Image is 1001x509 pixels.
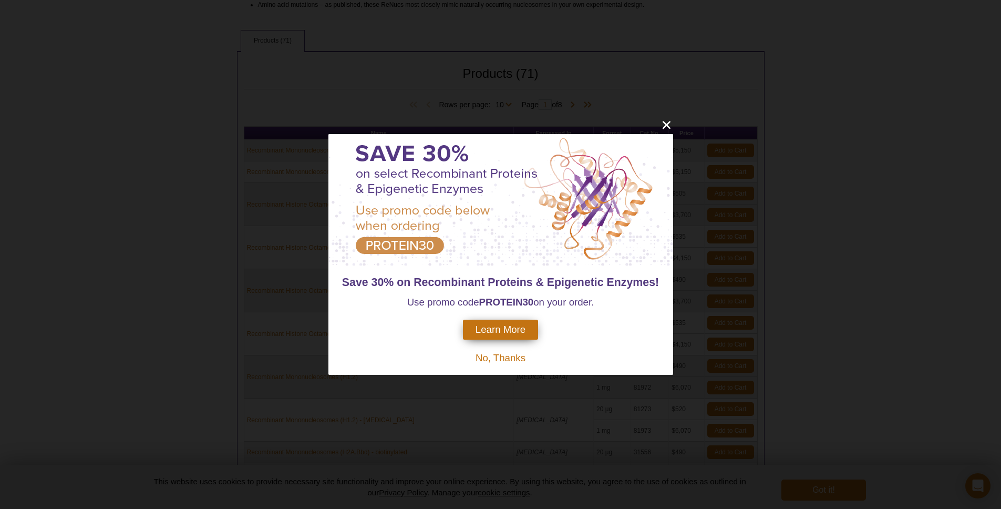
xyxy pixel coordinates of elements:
button: close [660,118,673,131]
span: Learn More [476,324,525,335]
span: Save 30% on Recombinant Proteins & Epigenetic Enzymes! [342,276,659,289]
span: No, Thanks [476,352,525,363]
strong: PROTEIN30 [479,297,534,308]
span: Use promo code on your order. [407,297,594,308]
